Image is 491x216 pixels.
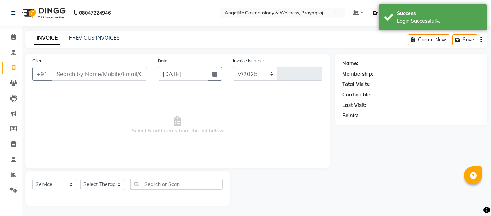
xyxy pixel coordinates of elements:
div: Points: [342,112,358,120]
div: Total Visits: [342,81,371,88]
button: Save [452,34,477,45]
label: Date [158,58,168,64]
div: Last Visit: [342,102,366,109]
div: Card on file: [342,91,372,99]
a: PREVIOUS INVOICES [69,35,120,41]
div: Success [397,10,481,17]
div: Login Successfully. [397,17,481,25]
label: Invoice Number [233,58,264,64]
input: Search by Name/Mobile/Email/Code [52,67,147,81]
div: Name: [342,60,358,67]
img: logo [18,3,68,23]
button: +91 [32,67,52,81]
b: 08047224946 [79,3,111,23]
a: INVOICE [34,32,60,45]
div: Membership: [342,70,373,78]
label: Client [32,58,44,64]
span: Select & add items from the list below [32,89,322,161]
button: Create New [408,34,449,45]
input: Search or Scan [130,179,223,190]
